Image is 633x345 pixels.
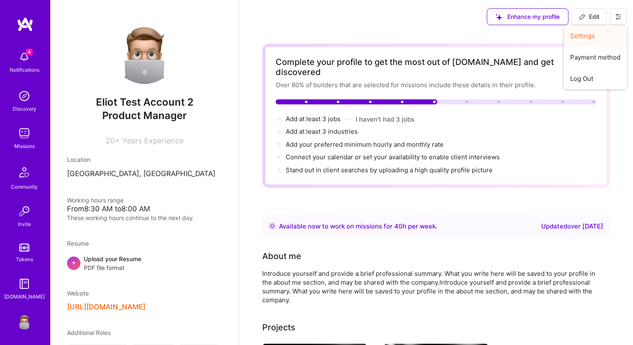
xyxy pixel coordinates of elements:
div: Discovery [13,104,36,113]
img: logo [17,17,34,32]
button: [URL][DOMAIN_NAME] [67,303,145,311]
img: Community [14,162,34,182]
div: These working hours continue to the next day. [67,213,222,222]
span: Website [67,290,89,297]
button: I haven't had 3 jobs [356,115,414,124]
div: From 8:30 AM to 8:00 AM [67,205,222,213]
div: Community [11,182,38,191]
span: + [71,258,76,267]
img: guide book [16,275,33,292]
img: tokens [19,244,29,252]
span: Working hours range [67,197,124,204]
div: Invite [18,220,31,228]
span: Edit [579,13,599,21]
img: User Avatar [16,313,33,329]
span: Years Experience [122,136,183,145]
span: Connect your calendar or set your availability to enable client interviews [286,153,500,161]
button: Log Out [564,68,627,89]
span: 20+ [106,136,120,145]
div: Missions [14,142,35,150]
span: Add at least 3 industries [286,127,358,135]
span: Product Manager [102,109,187,122]
img: bell [16,49,33,65]
a: User Avatar [14,313,35,329]
p: [GEOGRAPHIC_DATA], [GEOGRAPHIC_DATA] [67,169,222,179]
div: Available now to work on missions for h per week . [279,221,437,231]
img: User Avatar [111,17,178,84]
span: Add at least 3 jobs [286,115,341,123]
span: PDF file format [84,263,141,272]
img: teamwork [16,125,33,142]
span: Additional Roles [67,329,111,336]
div: Location [67,155,222,164]
div: Tokens [16,255,33,264]
div: [DOMAIN_NAME] [4,292,45,301]
div: Introduce yourself and provide a brief professional summary. What you write here will be saved to... [262,269,597,304]
span: Resume [67,240,89,247]
div: Stand out in client searches by uploading a high quality profile picture [286,166,493,174]
div: Notifications [10,65,39,74]
div: Projects [262,321,295,334]
span: Enhance my profile [496,13,560,21]
button: Enhance my profile [487,8,568,25]
img: discovery [16,88,33,104]
div: About me [262,250,301,262]
img: Availability [269,223,276,229]
span: 4 [26,49,33,55]
div: Updated over [DATE] [541,221,603,231]
div: +Upload your ResumePDF file format [67,254,222,272]
button: Payment method [564,47,627,68]
span: Add your preferred minimum hourly and monthly rate [286,140,444,148]
div: Over 80% of builders that are selected for missions include these details in their profile. [276,80,597,89]
div: Complete your profile to get the most out of [DOMAIN_NAME] and get discovered [276,57,597,77]
span: Eliot Test Account 2 [67,96,222,109]
button: Edit [572,8,607,25]
button: Settings [564,25,627,47]
span: 40 [394,222,403,230]
div: Upload your Resume [84,254,141,272]
i: icon SuggestedTeams [496,14,502,21]
img: Invite [16,203,33,220]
